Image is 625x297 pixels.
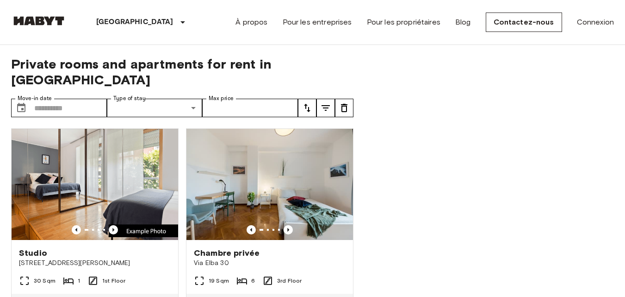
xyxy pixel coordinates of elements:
[577,17,614,28] a: Connexion
[194,247,260,259] span: Chambre privée
[298,99,316,117] button: tune
[34,277,56,285] span: 30 Sqm
[18,95,52,102] label: Move-in date
[102,277,125,285] span: 1st Floor
[455,17,471,28] a: Blog
[12,99,31,117] button: Choose date
[335,99,353,117] button: tune
[186,129,353,240] img: Marketing picture of unit IT-14-085-001-04H
[209,277,229,285] span: 19 Sqm
[316,99,335,117] button: tune
[251,277,255,285] span: 6
[11,56,353,88] span: Private rooms and apartments for rent in [GEOGRAPHIC_DATA]
[19,247,47,259] span: Studio
[283,17,352,28] a: Pour les entreprises
[235,17,267,28] a: À propos
[284,225,293,234] button: Previous image
[194,259,346,268] span: Via Elba 30
[486,13,562,32] a: Contactez-nous
[96,17,173,28] p: [GEOGRAPHIC_DATA]
[209,95,234,102] label: Max price
[367,17,440,28] a: Pour les propriétaires
[277,277,302,285] span: 3rd Floor
[109,225,118,234] button: Previous image
[72,225,81,234] button: Previous image
[113,95,146,102] label: Type of stay
[11,16,67,25] img: Habyt
[12,129,178,240] img: Marketing picture of unit IT-14-001-002-01H
[19,259,171,268] span: [STREET_ADDRESS][PERSON_NAME]
[78,277,80,285] span: 1
[247,225,256,234] button: Previous image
